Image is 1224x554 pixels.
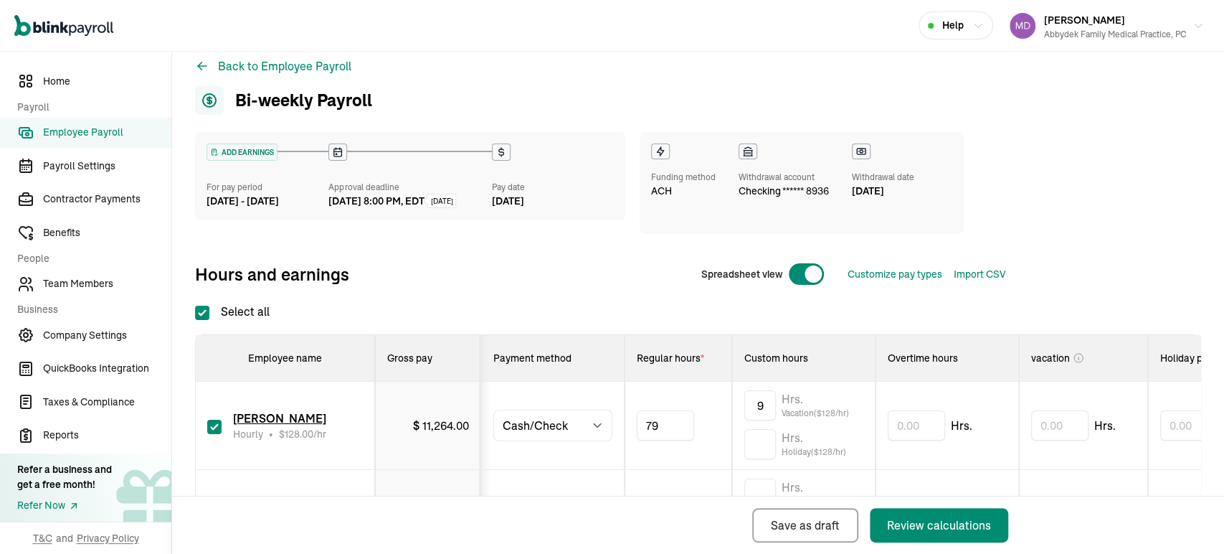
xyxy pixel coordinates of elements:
[43,428,171,443] span: Reports
[43,225,171,240] span: Benefits
[651,171,716,184] div: Funding method
[848,267,942,282] button: Customize pay types
[782,493,863,527] span: [DATE] hours ($ 35.25 /hr)
[852,184,914,199] div: [DATE]
[233,411,326,426] span: [PERSON_NAME]
[492,194,614,209] div: [DATE]
[422,418,469,433] span: 11,264.00
[207,144,277,160] div: ADD EARNINGS
[207,194,328,209] div: [DATE] - [DATE]
[328,194,424,209] div: [DATE] 8:00 PM, EDT
[942,18,964,33] span: Help
[782,405,849,422] span: Vacation ($ 128 /hr)
[651,184,672,199] span: ACH
[387,351,469,365] div: Gross pay
[637,352,704,365] span: Regular hours
[782,443,846,461] span: Holiday ($ 128 /hr)
[782,429,846,443] span: Hrs.
[17,462,112,492] div: Refer a business and get a free month!
[43,159,171,174] span: Payroll Settings
[17,251,163,266] span: People
[870,508,1008,543] button: Review calculations
[14,5,113,47] nav: Global
[492,181,614,194] div: Pay date
[233,427,263,441] span: Hourly
[195,263,349,286] span: Hours and earnings
[43,328,171,343] span: Company Settings
[1031,351,1136,365] div: vacation
[888,352,958,365] span: Overtime hours
[195,303,270,320] label: Select all
[43,192,171,207] span: Contractor Payments
[195,86,372,115] h1: Bi-weekly Payroll
[328,181,485,194] div: Approval deadline
[771,517,840,534] div: Save as draft
[782,479,863,493] span: Hrs.
[430,196,452,207] span: [DATE]
[637,410,694,441] input: 0.00
[43,395,171,410] span: Taxes & Compliance
[195,306,209,320] input: Select all
[285,428,313,441] span: 128.00
[17,100,163,115] span: Payroll
[279,428,313,441] span: $
[1044,14,1125,27] span: [PERSON_NAME]
[17,498,112,513] a: Refer Now
[269,427,273,441] span: •
[782,390,849,405] span: Hrs.
[1031,410,1088,441] input: 0.00
[1094,417,1116,434] span: Hrs.
[739,171,829,184] div: Withdrawal account
[207,181,328,194] div: For pay period
[887,517,991,534] div: Review calculations
[852,171,914,184] div: Withdrawal date
[701,267,782,282] span: Spreadsheet view
[1004,8,1210,44] button: [PERSON_NAME]Abbydek Family Medical Practice, PC
[43,74,171,89] span: Home
[43,125,171,140] span: Employee Payroll
[1044,28,1187,41] div: Abbydek Family Medical Practice, PC
[33,531,52,545] span: T&C
[954,267,1005,282] button: Import CSV
[744,351,863,365] div: Custom hours
[195,57,351,75] button: Back to Employee Payroll
[919,11,993,39] button: Help
[279,427,326,441] span: /hr
[43,276,171,291] span: Team Members
[77,531,139,545] span: Privacy Policy
[951,417,972,434] span: Hrs.
[17,302,163,317] span: Business
[1160,410,1218,441] input: 0.00
[752,508,858,543] button: Save as draft
[43,361,171,376] span: QuickBooks Integration
[493,352,571,365] span: Payment method
[248,352,322,365] span: Employee name
[413,417,469,434] div: $
[888,410,945,441] input: 0.00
